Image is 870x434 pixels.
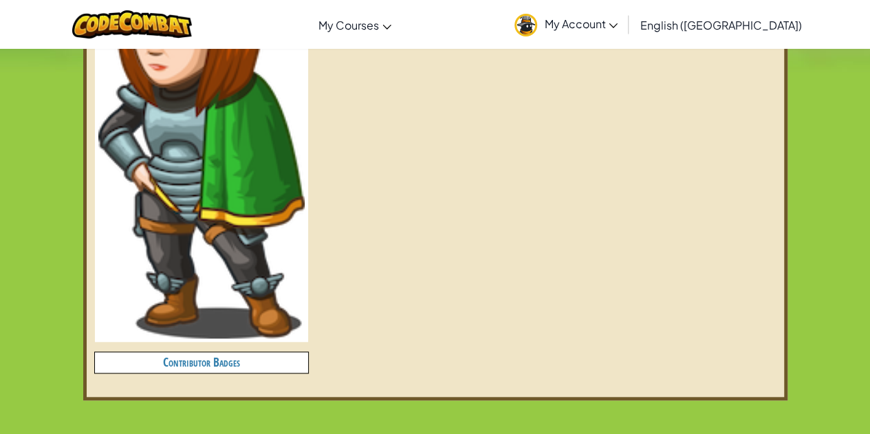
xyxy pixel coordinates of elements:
span: My Account [544,17,618,31]
h4: Contributor Badges [95,352,308,372]
a: English ([GEOGRAPHIC_DATA]) [633,6,808,43]
img: avatar [514,14,537,36]
span: My Courses [318,18,379,32]
a: My Account [508,3,624,46]
span: English ([GEOGRAPHIC_DATA]) [640,18,801,32]
img: CodeCombat logo [72,10,193,39]
a: My Courses [312,6,398,43]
